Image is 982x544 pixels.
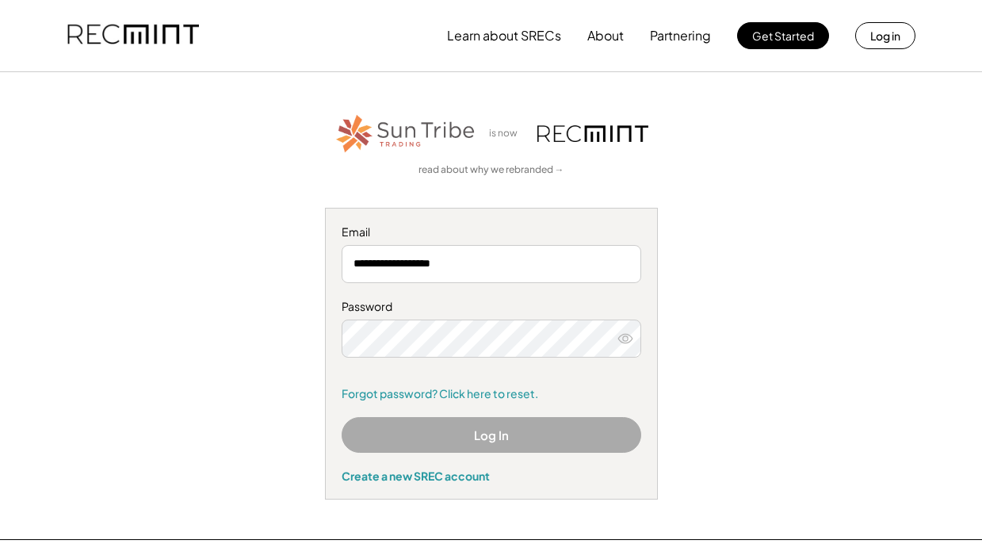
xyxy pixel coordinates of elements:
img: recmint-logotype%403x.png [67,9,199,63]
button: Learn about SRECs [447,20,561,52]
div: Email [342,224,641,240]
img: STT_Horizontal_Logo%2B-%2BColor.png [334,112,477,155]
button: Partnering [650,20,711,52]
button: Get Started [737,22,829,49]
a: Forgot password? Click here to reset. [342,386,641,402]
a: read about why we rebranded → [418,163,564,177]
div: is now [485,127,529,140]
button: Log in [855,22,915,49]
img: recmint-logotype%403x.png [537,125,648,142]
button: Log In [342,417,641,453]
div: Create a new SREC account [342,469,641,483]
button: About [587,20,624,52]
div: Password [342,299,641,315]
